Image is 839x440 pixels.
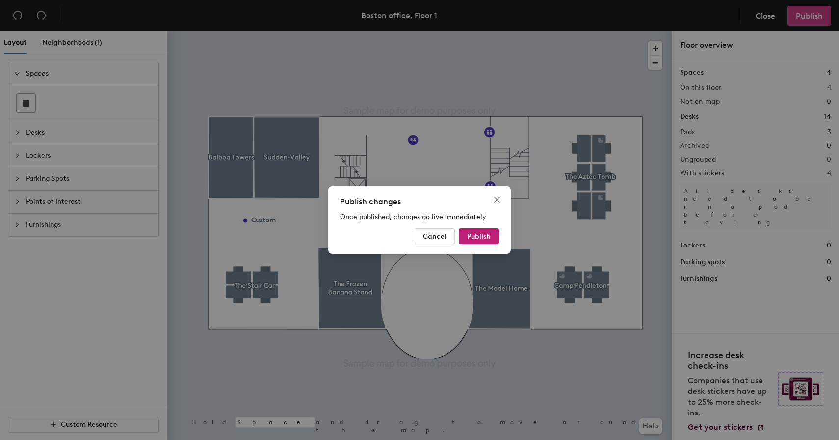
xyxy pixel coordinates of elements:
[340,213,486,221] span: Once published, changes go live immediately
[340,196,499,208] div: Publish changes
[493,196,501,204] span: close
[415,228,455,244] button: Cancel
[489,196,505,204] span: Close
[459,228,499,244] button: Publish
[489,192,505,208] button: Close
[423,232,446,241] span: Cancel
[467,232,491,241] span: Publish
